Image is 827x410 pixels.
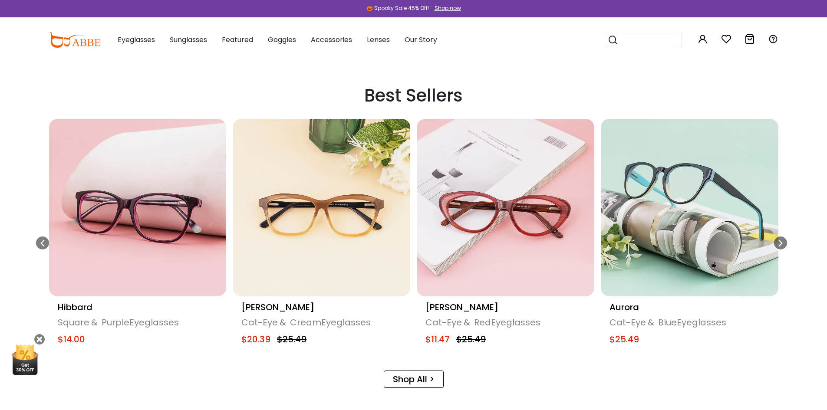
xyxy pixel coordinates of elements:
[241,333,270,345] span: $20.39
[646,316,656,328] span: &
[58,301,218,314] div: Hibbard
[311,35,352,45] span: Accessories
[384,371,444,388] a: Shop All >
[610,317,770,328] div: Cat-Eye Blue Eyeglasses
[417,119,594,296] img: Irene
[774,236,787,249] div: Next slide
[367,35,390,45] span: Lenses
[278,316,288,328] span: &
[58,333,85,345] span: $14.00
[49,119,227,358] div: 13 / 20
[233,119,410,296] img: Sonia
[49,85,778,106] h2: Best Sellers
[610,301,770,314] div: Aurora
[241,301,402,314] div: [PERSON_NAME]
[89,316,99,328] span: &
[417,119,594,358] a: Irene [PERSON_NAME] Cat-Eye& RedEyeglasses $11.47 $25.49
[233,119,410,358] a: Sonia [PERSON_NAME] Cat-Eye& CreamEyeglasses $20.39 $25.49
[452,333,486,345] span: $25.49
[462,316,472,328] span: &
[435,4,461,12] div: Shop now
[601,119,778,358] div: 16 / 20
[9,341,41,375] img: mini welcome offer
[118,35,155,45] span: Eyeglasses
[425,317,586,328] div: Cat-Eye Red Eyeglasses
[233,119,410,358] div: 14 / 20
[58,317,218,328] div: Square Purple Eyeglasses
[222,35,253,45] span: Featured
[49,119,227,296] img: Hibbard
[366,4,429,12] div: 🎃 Spooky Sale 45% Off!
[425,333,450,345] span: $11.47
[49,119,227,358] a: Hibbard Hibbard Square& PurpleEyeglasses $14.00
[417,119,594,358] div: 15 / 20
[601,119,778,358] a: Aurora Aurora Cat-Eye& BlueEyeglasses $25.49
[405,35,437,45] span: Our Story
[170,35,207,45] span: Sunglasses
[610,333,639,345] span: $25.49
[601,119,778,296] img: Aurora
[425,301,586,314] div: [PERSON_NAME]
[430,4,461,12] a: Shop now
[273,333,306,345] span: $25.49
[49,32,100,48] img: abbeglasses.com
[241,317,402,328] div: Cat-Eye Cream Eyeglasses
[268,35,296,45] span: Goggles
